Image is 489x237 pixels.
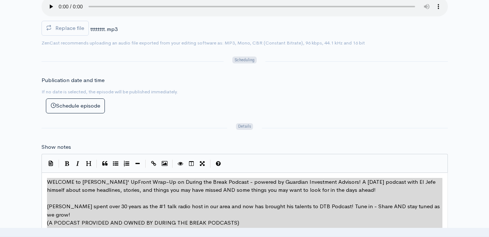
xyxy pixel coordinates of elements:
[47,219,239,226] span: (A PODCAST PROVIDED AND OWNED BY DURING THE BREAK PODCASTS)
[46,98,105,113] button: Schedule episode
[83,158,94,169] button: Heading
[46,158,56,168] button: Insert Show Notes Template
[47,203,441,218] span: [PERSON_NAME] spent over 30 years as the #1 talk radio host in our area and now has brought his t...
[210,160,211,168] i: |
[99,158,110,169] button: Quote
[42,143,71,151] label: Show notes
[186,158,197,169] button: Toggle Side by Side
[132,158,143,169] button: Insert Horizontal Line
[121,158,132,169] button: Numbered List
[42,76,104,85] label: Publication date and time
[42,40,365,46] small: ZenCast recommends uploading an audio file exported from your editing software as: MP3, Mono, CBR...
[175,158,186,169] button: Toggle Preview
[110,158,121,169] button: Generic List
[232,57,256,63] span: Scheduling
[62,158,72,169] button: Bold
[159,158,170,169] button: Insert Image
[236,123,253,130] span: Details
[72,158,83,169] button: Italic
[55,24,84,31] span: Replace file
[172,160,173,168] i: |
[197,158,208,169] button: Toggle Fullscreen
[148,158,159,169] button: Create Link
[90,26,118,32] span: tttttttt.mp3
[213,158,224,169] button: Markdown Guide
[47,178,437,194] span: WELCOME to [PERSON_NAME]' UpFront Wrap-Up on During the Break Podcast - powered by Guardian Inves...
[145,160,146,168] i: |
[42,89,178,95] small: If no date is selected, the episode will be published immediately.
